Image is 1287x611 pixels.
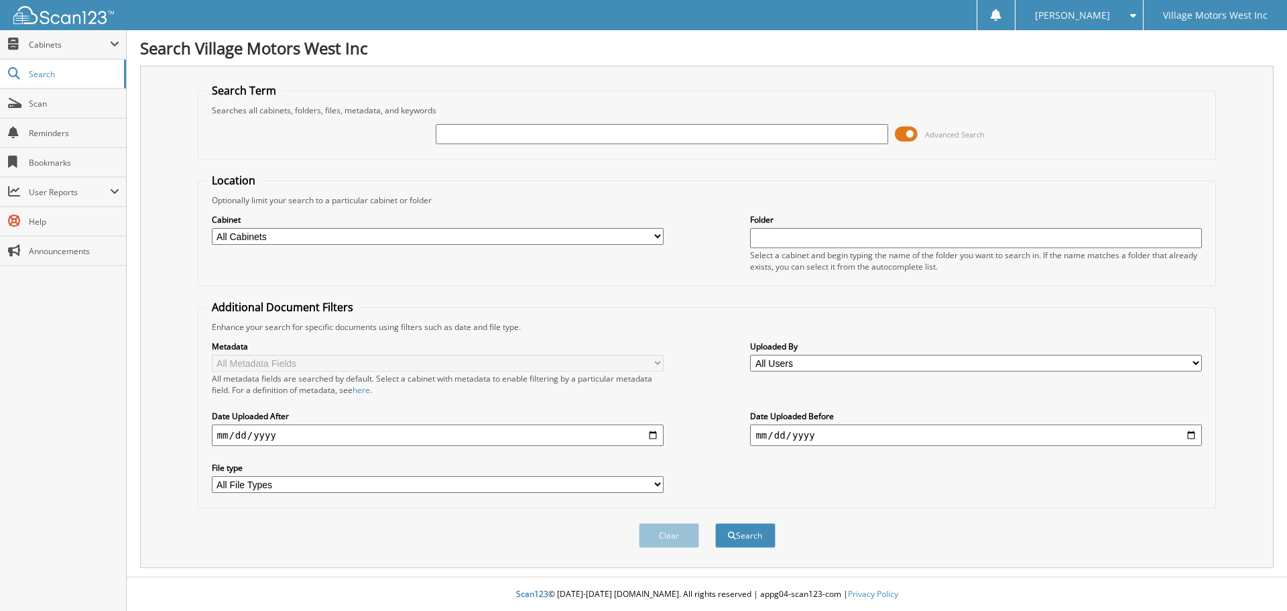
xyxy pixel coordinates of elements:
label: Date Uploaded Before [750,410,1202,422]
legend: Additional Document Filters [205,300,360,315]
div: All metadata fields are searched by default. Select a cabinet with metadata to enable filtering b... [212,373,664,396]
div: Optionally limit your search to a particular cabinet or folder [205,195,1209,206]
img: scan123-logo-white.svg [13,6,114,24]
input: start [212,425,664,446]
a: Privacy Policy [848,588,898,600]
legend: Search Term [205,83,283,98]
span: [PERSON_NAME] [1035,11,1110,19]
span: Announcements [29,245,119,257]
span: Scan [29,98,119,109]
span: Advanced Search [925,129,985,140]
legend: Location [205,173,262,188]
input: end [750,425,1202,446]
button: Clear [639,523,699,548]
div: Select a cabinet and begin typing the name of the folder you want to search in. If the name match... [750,249,1202,272]
span: Reminders [29,127,119,139]
label: Uploaded By [750,341,1202,352]
label: Cabinet [212,214,664,225]
label: Folder [750,214,1202,225]
span: User Reports [29,186,110,198]
div: © [DATE]-[DATE] [DOMAIN_NAME]. All rights reserved | appg04-scan123-com | [127,578,1287,611]
span: Village Motors West Inc [1163,11,1268,19]
span: Cabinets [29,39,110,50]
label: File type [212,462,664,474]
span: Help [29,216,119,227]
span: Search [29,68,117,80]
label: Date Uploaded After [212,410,664,422]
label: Metadata [212,341,664,352]
button: Search [715,523,776,548]
span: Scan123 [516,588,548,600]
h1: Search Village Motors West Inc [140,37,1274,59]
div: Searches all cabinets, folders, files, metadata, and keywords [205,105,1209,116]
div: Enhance your search for specific documents using filters such as date and file type. [205,321,1209,333]
span: Bookmarks [29,157,119,168]
a: here [353,384,370,396]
